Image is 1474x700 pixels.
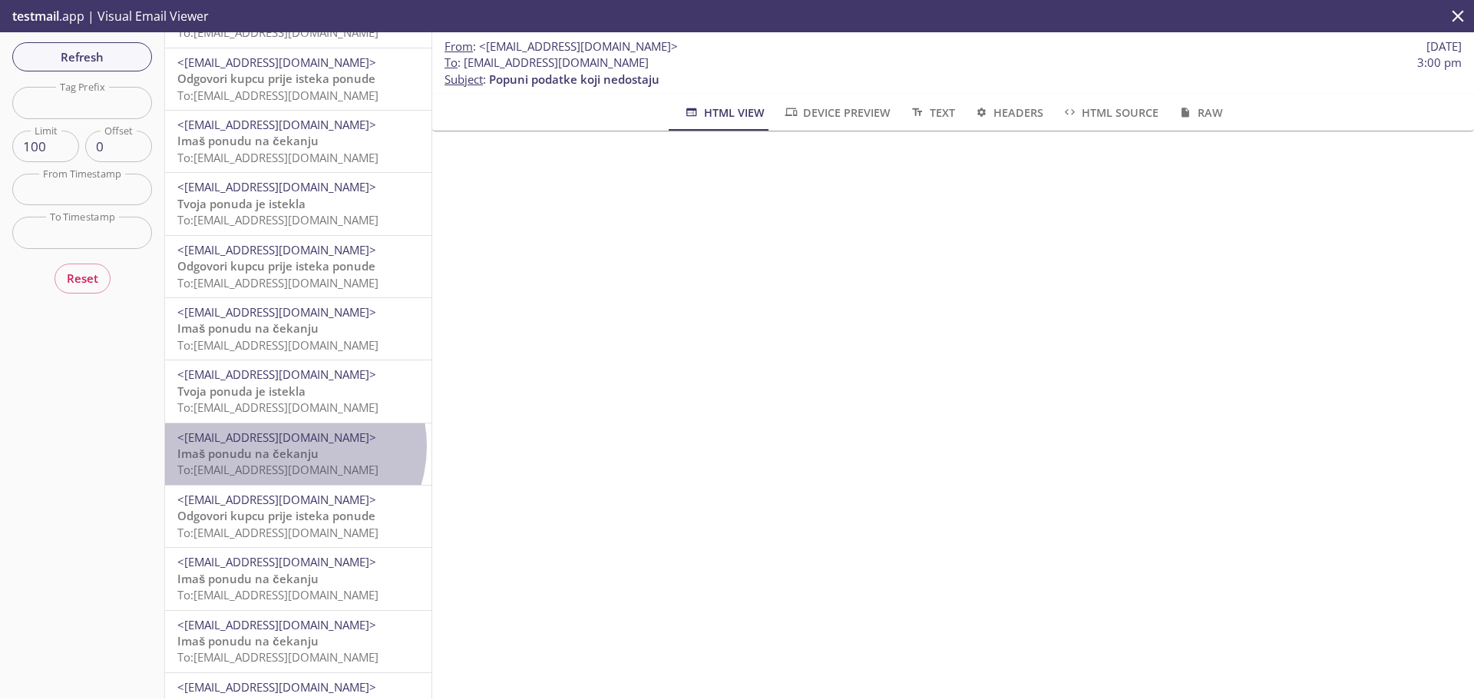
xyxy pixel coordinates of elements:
span: To: [EMAIL_ADDRESS][DOMAIN_NAME] [177,150,378,165]
span: <[EMAIL_ADDRESS][DOMAIN_NAME]> [177,617,376,632]
span: <[EMAIL_ADDRESS][DOMAIN_NAME]> [177,492,376,507]
span: <[EMAIL_ADDRESS][DOMAIN_NAME]> [177,117,376,132]
span: Imaš ponudu na čekanju [177,446,319,461]
span: Odgovori kupcu prije isteka ponude [177,258,375,274]
span: : [EMAIL_ADDRESS][DOMAIN_NAME] [445,55,649,71]
span: To: [EMAIL_ADDRESS][DOMAIN_NAME] [177,587,378,602]
span: <[EMAIL_ADDRESS][DOMAIN_NAME]> [177,430,376,445]
span: From [445,38,473,54]
span: To: [EMAIL_ADDRESS][DOMAIN_NAME] [177,25,378,40]
div: <[EMAIL_ADDRESS][DOMAIN_NAME]>Tvoja ponuda je isteklaTo:[EMAIL_ADDRESS][DOMAIN_NAME] [165,173,431,234]
span: [DATE] [1426,38,1462,55]
span: To: [EMAIL_ADDRESS][DOMAIN_NAME] [177,337,378,353]
span: Imaš ponudu na čekanju [177,571,319,586]
span: <[EMAIL_ADDRESS][DOMAIN_NAME]> [177,55,376,70]
button: Refresh [12,42,152,71]
div: <[EMAIL_ADDRESS][DOMAIN_NAME]>Imaš ponudu na čekanjuTo:[EMAIL_ADDRESS][DOMAIN_NAME] [165,423,431,485]
span: : [445,38,678,55]
span: Reset [67,268,98,288]
span: To: [EMAIL_ADDRESS][DOMAIN_NAME] [177,462,378,477]
div: <[EMAIL_ADDRESS][DOMAIN_NAME]>Odgovori kupcu prije isteka ponudeTo:[EMAIL_ADDRESS][DOMAIN_NAME] [165,486,431,547]
p: : [445,55,1462,88]
span: Imaš ponudu na čekanju [177,133,319,148]
span: To: [EMAIL_ADDRESS][DOMAIN_NAME] [177,525,378,540]
span: To: [EMAIL_ADDRESS][DOMAIN_NAME] [177,649,378,665]
span: HTML Source [1062,103,1158,122]
span: <[EMAIL_ADDRESS][DOMAIN_NAME]> [177,367,376,382]
span: <[EMAIL_ADDRESS][DOMAIN_NAME]> [479,38,678,54]
span: To: [EMAIL_ADDRESS][DOMAIN_NAME] [177,275,378,290]
span: Odgovori kupcu prije isteka ponude [177,508,375,523]
span: <[EMAIL_ADDRESS][DOMAIN_NAME]> [177,304,376,320]
span: Raw [1177,103,1222,122]
span: Popuni podatke koji nedostaju [489,71,659,87]
span: Odgovori kupcu prije isteka ponude [177,71,375,86]
div: <[EMAIL_ADDRESS][DOMAIN_NAME]>Imaš ponudu na čekanjuTo:[EMAIL_ADDRESS][DOMAIN_NAME] [165,548,431,609]
span: 3:00 pm [1417,55,1462,71]
span: To: [EMAIL_ADDRESS][DOMAIN_NAME] [177,400,378,415]
span: <[EMAIL_ADDRESS][DOMAIN_NAME]> [177,679,376,695]
span: Tvoja ponuda je istekla [177,196,306,211]
span: To [445,55,458,70]
div: <[EMAIL_ADDRESS][DOMAIN_NAME]>Tvoja ponuda je isteklaTo:[EMAIL_ADDRESS][DOMAIN_NAME] [165,360,431,422]
button: Reset [55,264,111,293]
div: <[EMAIL_ADDRESS][DOMAIN_NAME]>Imaš ponudu na čekanjuTo:[EMAIL_ADDRESS][DOMAIN_NAME] [165,611,431,672]
span: Imaš ponudu na čekanju [177,320,319,336]
div: <[EMAIL_ADDRESS][DOMAIN_NAME]>Imaš ponudu na čekanjuTo:[EMAIL_ADDRESS][DOMAIN_NAME] [165,111,431,172]
span: To: [EMAIL_ADDRESS][DOMAIN_NAME] [177,88,378,103]
div: <[EMAIL_ADDRESS][DOMAIN_NAME]>Odgovori kupcu prije isteka ponudeTo:[EMAIL_ADDRESS][DOMAIN_NAME] [165,48,431,110]
span: To: [EMAIL_ADDRESS][DOMAIN_NAME] [177,212,378,227]
span: <[EMAIL_ADDRESS][DOMAIN_NAME]> [177,554,376,569]
span: HTML View [683,103,764,122]
div: <[EMAIL_ADDRESS][DOMAIN_NAME]>Odgovori kupcu prije isteka ponudeTo:[EMAIL_ADDRESS][DOMAIN_NAME] [165,236,431,297]
div: <[EMAIL_ADDRESS][DOMAIN_NAME]>Imaš ponudu na čekanjuTo:[EMAIL_ADDRESS][DOMAIN_NAME] [165,298,431,360]
span: Subject [445,71,483,87]
span: Refresh [25,47,140,67]
span: Imaš ponudu na čekanju [177,633,319,649]
span: Tvoja ponuda je istekla [177,383,306,399]
span: Headers [973,103,1043,122]
span: Device Preview [783,103,891,122]
span: testmail [12,8,59,25]
span: <[EMAIL_ADDRESS][DOMAIN_NAME]> [177,242,376,257]
span: <[EMAIL_ADDRESS][DOMAIN_NAME]> [177,179,376,194]
span: Text [909,103,954,122]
